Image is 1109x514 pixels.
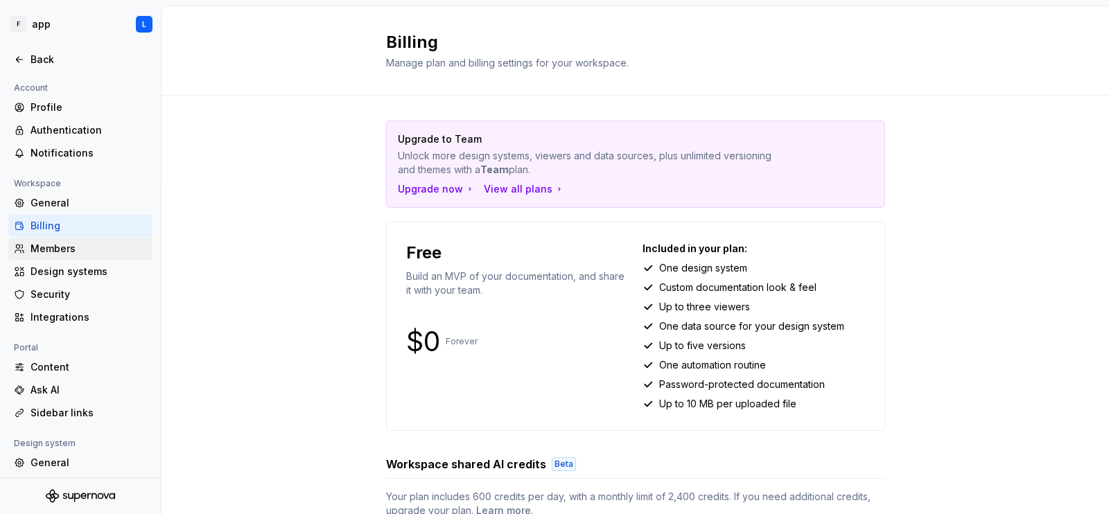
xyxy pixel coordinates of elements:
a: Design systems [8,260,152,283]
div: F [10,16,26,33]
strong: Team [480,163,509,175]
p: Build an MVP of your documentation, and share it with your team. [406,269,629,297]
a: General [8,452,152,474]
p: Free [406,242,442,264]
svg: Supernova Logo [46,489,115,503]
div: Profile [30,100,147,114]
a: Ask AI [8,379,152,401]
p: Up to 10 MB per uploaded file [659,397,796,411]
div: Design system [8,435,81,452]
a: Authentication [8,119,152,141]
div: General [30,196,147,210]
a: Integrations [8,306,152,328]
div: Notifications [30,146,147,160]
div: Members [30,242,147,256]
p: One automation routine [659,358,766,372]
div: app [32,17,51,31]
div: Security [30,287,147,301]
h2: Billing [386,31,868,53]
p: One design system [659,261,747,275]
div: Beta [552,457,576,471]
a: Notifications [8,142,152,164]
p: Up to three viewers [659,300,750,314]
button: FappL [3,9,158,39]
p: Up to five versions [659,339,746,353]
span: Manage plan and billing settings for your workspace. [386,57,629,69]
div: Billing [30,219,147,233]
div: General [30,456,147,470]
div: Design systems [30,265,147,278]
button: View all plans [484,182,565,196]
a: Profile [8,96,152,118]
div: Back [30,53,147,67]
a: Security [8,283,152,305]
a: Members [8,475,152,497]
div: Content [30,360,147,374]
p: Included in your plan: [643,242,865,256]
a: Billing [8,215,152,237]
a: Members [8,238,152,260]
p: One data source for your design system [659,319,844,333]
div: Authentication [30,123,147,137]
div: L [142,19,146,30]
div: Portal [8,339,44,356]
p: $0 [406,333,440,350]
a: Back [8,48,152,71]
p: Unlock more design systems, viewers and data sources, plus unlimited versioning and themes with a... [398,149,776,177]
a: Content [8,356,152,378]
a: Sidebar links [8,402,152,424]
p: Custom documentation look & feel [659,281,817,294]
p: Forever [446,336,478,347]
div: Sidebar links [30,406,147,420]
p: Password-protected documentation [659,378,825,391]
div: Ask AI [30,383,147,397]
div: Workspace [8,175,67,192]
div: Account [8,80,53,96]
p: Upgrade to Team [398,132,776,146]
h3: Workspace shared AI credits [386,456,546,472]
div: Integrations [30,310,147,324]
a: General [8,192,152,214]
button: Upgrade now [398,182,475,196]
